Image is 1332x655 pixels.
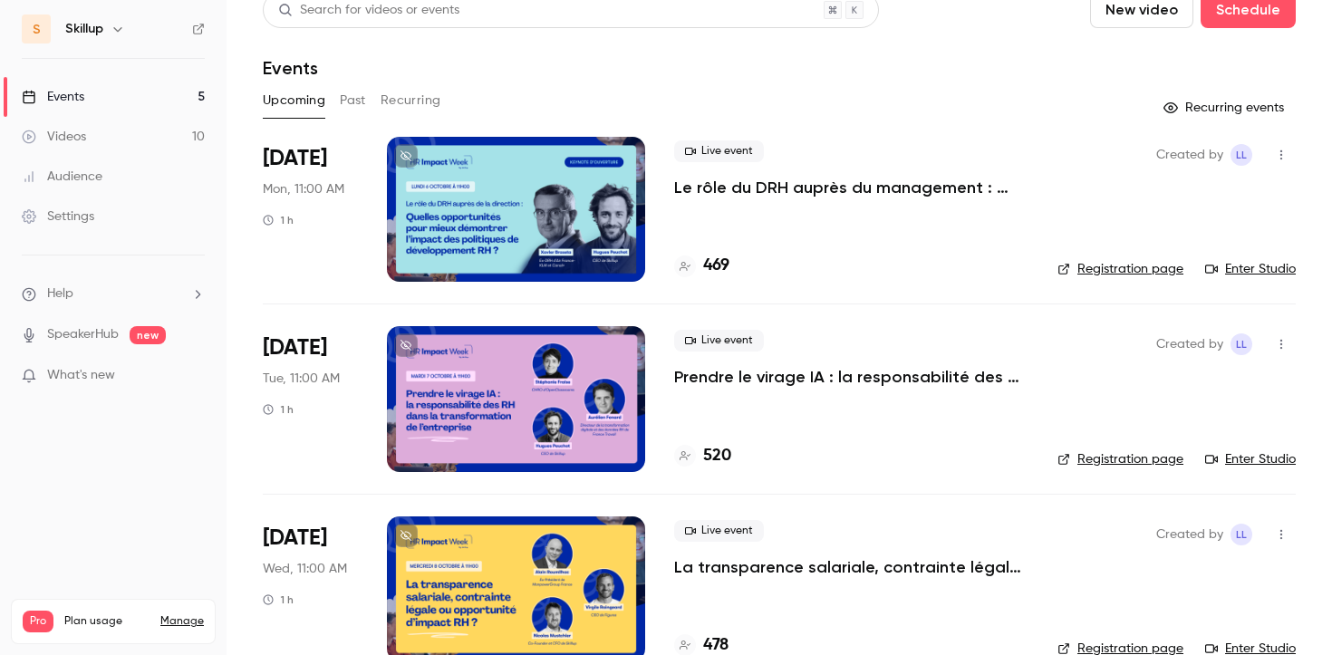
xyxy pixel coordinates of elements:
[263,592,294,607] div: 1 h
[12,7,46,42] button: go back
[86,574,101,589] button: Sélectionneur de fichier gif
[14,306,297,435] div: Hello [PERSON_NAME] !Yes bien sûr, le lien dans les emails renvoie directement à la page d'attent...
[47,366,115,385] span: What's new
[674,254,729,278] a: 469
[22,88,84,106] div: Events
[1057,260,1183,278] a: Registration page
[64,614,150,629] span: Plan usage
[1236,144,1247,166] span: LL
[88,23,191,41] p: Actif il y a 45 min
[14,507,348,562] div: user dit…
[65,20,103,38] h6: Skillup
[1156,333,1223,355] span: Created by
[263,560,347,578] span: Wed, 11:00 AM
[318,7,351,40] div: Fermer
[65,65,348,292] div: Hello [PERSON_NAME],J'espère que tu vas bien.J'ai deux questions :- dans les emails reminder de l...
[43,334,283,401] li: Yes bien sûr, le lien dans les emails renvoie directement à la page d'attente du live donc ils n'...
[22,168,102,186] div: Audience
[381,86,441,115] button: Recurring
[263,213,294,227] div: 1 h
[263,326,358,471] div: Oct 7 Tue, 11:00 AM (Europe/Paris)
[674,330,764,352] span: Live event
[1236,333,1247,355] span: LL
[263,57,318,79] h1: Events
[674,444,731,468] a: 520
[14,306,348,449] div: Maxim dit…
[43,407,283,424] li: Juste en bas de la vidéo
[115,574,130,589] button: Start recording
[674,556,1028,578] a: La transparence salariale, contrainte légale ou opportunité d’impact RH ?
[1057,450,1183,468] a: Registration page
[130,326,166,344] span: new
[340,86,366,115] button: Past
[1236,524,1247,545] span: LL
[47,325,119,344] a: SpeakerHub
[263,524,327,553] span: [DATE]
[57,574,72,589] button: Sélectionneur d’emoji
[183,368,205,384] iframe: Noticeable Trigger
[1156,524,1223,545] span: Created by
[263,180,344,198] span: Mon, 11:00 AM
[703,254,729,278] h4: 469
[22,207,94,226] div: Settings
[674,366,1028,388] a: Prendre le virage IA : la responsabilité des RH dans la transformation de l'entreprise
[14,65,348,306] div: user dit…
[263,370,340,388] span: Tue, 11:00 AM
[263,333,327,362] span: [DATE]
[28,574,43,589] button: Télécharger la pièce jointe
[311,567,340,596] button: Envoyer un message…
[14,41,348,65] div: Octobre 2
[14,448,348,507] div: user dit…
[22,128,86,146] div: Videos
[22,284,205,303] li: help-dropdown-opener
[33,20,41,39] span: S
[219,507,348,547] div: Thx pour le CTA
[1155,93,1296,122] button: Recurring events
[1205,450,1296,468] a: Enter Studio
[160,614,204,629] a: Manage
[703,444,731,468] h4: 520
[284,7,318,42] button: Accueil
[65,448,348,506] div: Ah ok parce qu'en preview, ce n'est pas ça qui s'affiche
[674,177,1028,198] a: Le rôle du DRH auprès du management : quelles opportunités pour mieux démontrer l’impact des poli...
[674,140,764,162] span: Live event
[278,1,459,20] div: Search for videos or events
[674,520,764,542] span: Live event
[15,536,347,567] textarea: Envoyer un message...
[1231,144,1252,166] span: Louise Le Guillou
[88,9,135,23] h1: Maxim
[1156,144,1223,166] span: Created by
[52,10,81,39] img: Profile image for Maxim
[29,317,283,335] div: Hello [PERSON_NAME] !
[234,518,333,536] div: Thx pour le CTA
[1231,333,1252,355] span: Louise Le Guillou
[1205,260,1296,278] a: Enter Studio
[263,86,325,115] button: Upcoming
[263,402,294,417] div: 1 h
[80,263,333,281] div: Merci :)
[23,611,53,632] span: Pro
[263,137,358,282] div: Oct 6 Mon, 11:00 AM (Europe/Paris)
[47,284,73,303] span: Help
[263,144,327,173] span: [DATE]
[80,76,333,254] div: Hello [PERSON_NAME], J'espère que tu vas bien. J'ai deux questions : - dans les emails reminder d...
[80,459,333,495] div: Ah ok parce qu'en preview, ce n'est pas ça qui s'affiche
[1231,524,1252,545] span: Louise Le Guillou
